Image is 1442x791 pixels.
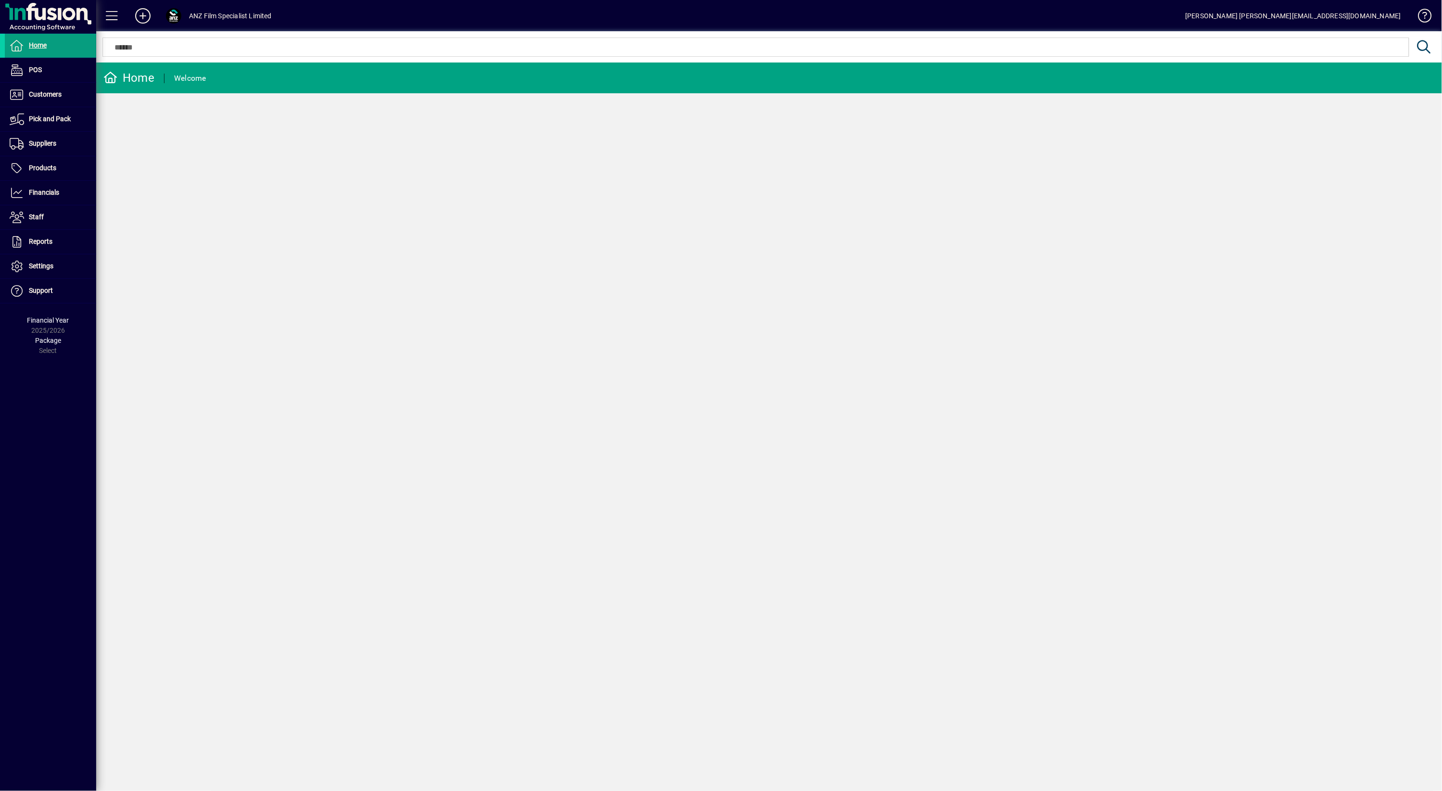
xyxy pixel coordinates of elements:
[5,58,96,82] a: POS
[1411,2,1430,33] a: Knowledge Base
[29,90,62,98] span: Customers
[1185,8,1401,24] div: [PERSON_NAME] [PERSON_NAME][EMAIL_ADDRESS][DOMAIN_NAME]
[29,115,71,123] span: Pick and Pack
[5,83,96,107] a: Customers
[5,132,96,156] a: Suppliers
[5,107,96,131] a: Pick and Pack
[5,279,96,303] a: Support
[103,70,154,86] div: Home
[29,287,53,294] span: Support
[127,7,158,25] button: Add
[5,254,96,278] a: Settings
[27,316,69,324] span: Financial Year
[29,66,42,74] span: POS
[158,7,189,25] button: Profile
[29,139,56,147] span: Suppliers
[29,188,59,196] span: Financials
[29,238,52,245] span: Reports
[29,262,53,270] span: Settings
[35,337,61,344] span: Package
[5,230,96,254] a: Reports
[5,156,96,180] a: Products
[5,181,96,205] a: Financials
[189,8,272,24] div: ANZ Film Specialist Limited
[5,205,96,229] a: Staff
[29,41,47,49] span: Home
[174,71,206,86] div: Welcome
[29,164,56,172] span: Products
[29,213,44,221] span: Staff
